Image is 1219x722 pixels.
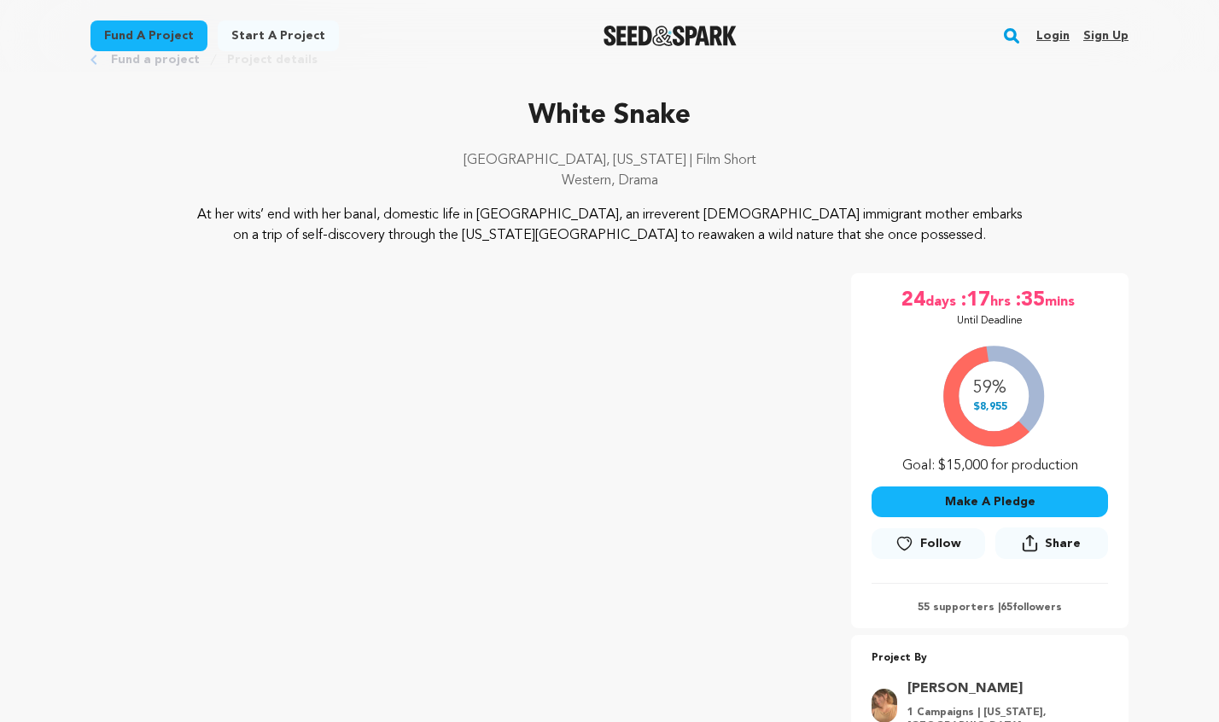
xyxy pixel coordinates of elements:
[90,171,1129,191] p: Western, Drama
[1000,603,1012,613] span: 65
[90,96,1129,137] p: White Snake
[920,535,961,552] span: Follow
[872,601,1108,614] p: 55 supporters | followers
[925,287,959,314] span: days
[218,20,339,51] a: Start a project
[995,527,1108,566] span: Share
[1045,535,1081,552] span: Share
[872,528,984,559] a: Follow
[957,314,1023,328] p: Until Deadline
[990,287,1014,314] span: hrs
[959,287,990,314] span: :17
[604,26,738,46] img: Seed&Spark Logo Dark Mode
[872,649,1108,668] p: Project By
[1045,287,1078,314] span: mins
[995,527,1108,559] button: Share
[872,486,1108,517] button: Make A Pledge
[1083,22,1129,49] a: Sign up
[907,678,1098,699] a: Goto Holly Wagner profile
[604,26,738,46] a: Seed&Spark Homepage
[90,150,1129,171] p: [GEOGRAPHIC_DATA], [US_STATE] | Film Short
[1014,287,1045,314] span: :35
[901,287,925,314] span: 24
[1036,22,1070,49] a: Login
[90,20,207,51] a: Fund a project
[195,205,1025,246] p: At her wits’ end with her banal, domestic life in [GEOGRAPHIC_DATA], an irreverent [DEMOGRAPHIC_D...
